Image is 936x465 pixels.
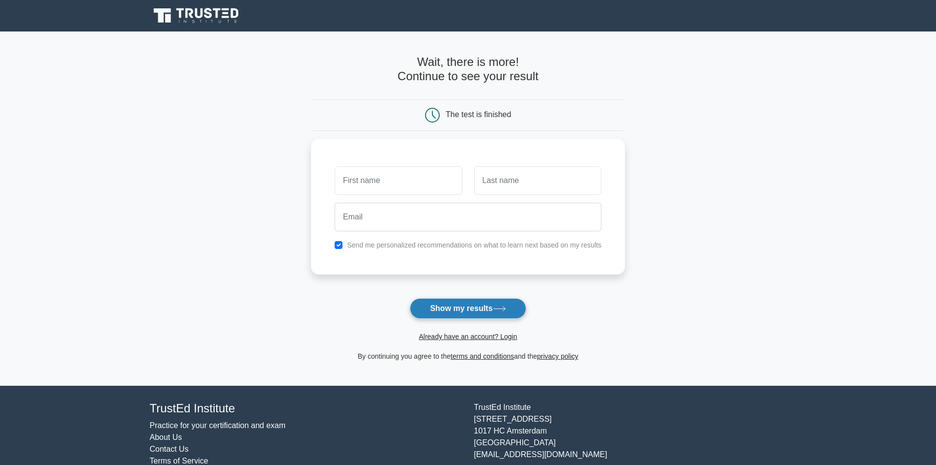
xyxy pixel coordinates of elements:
[537,352,578,360] a: privacy policy
[150,421,286,430] a: Practice for your certification and exam
[150,433,182,441] a: About Us
[150,445,189,453] a: Contact Us
[150,457,208,465] a: Terms of Service
[335,203,601,231] input: Email
[446,110,511,119] div: The test is finished
[451,352,514,360] a: terms and conditions
[305,350,631,362] div: By continuing you agree to the and the
[419,333,517,341] a: Already have an account? Login
[347,241,601,249] label: Send me personalized recommendations on what to learn next based on my results
[474,166,601,195] input: Last name
[150,402,462,416] h4: TrustEd Institute
[335,166,462,195] input: First name
[311,55,625,84] h4: Wait, there is more! Continue to see your result
[410,298,526,319] button: Show my results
